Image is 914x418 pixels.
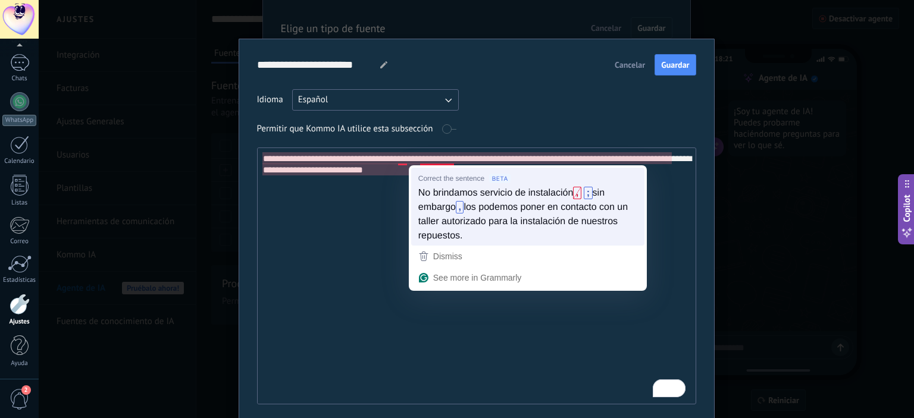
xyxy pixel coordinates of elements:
[2,238,37,246] div: Correo
[257,94,283,106] span: Idioma
[2,115,36,126] div: WhatsApp
[2,318,37,326] div: Ajustes
[2,360,37,367] div: Ayuda
[2,158,37,165] div: Calendario
[2,199,37,207] div: Listas
[258,148,694,404] textarea: To enrich screen reader interactions, please activate Accessibility in Grammarly extension settings
[257,123,433,135] span: Permitir que Kommo IA utilice esta subsección
[2,75,37,83] div: Chats
[661,61,689,69] span: Guardar
[292,89,459,111] button: Español
[901,194,913,222] span: Copilot
[655,54,696,76] button: Guardar
[298,94,328,106] span: Español
[21,385,31,395] span: 2
[615,61,645,69] span: Cancelar
[609,56,650,74] button: Cancelar
[2,276,37,284] div: Estadísticas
